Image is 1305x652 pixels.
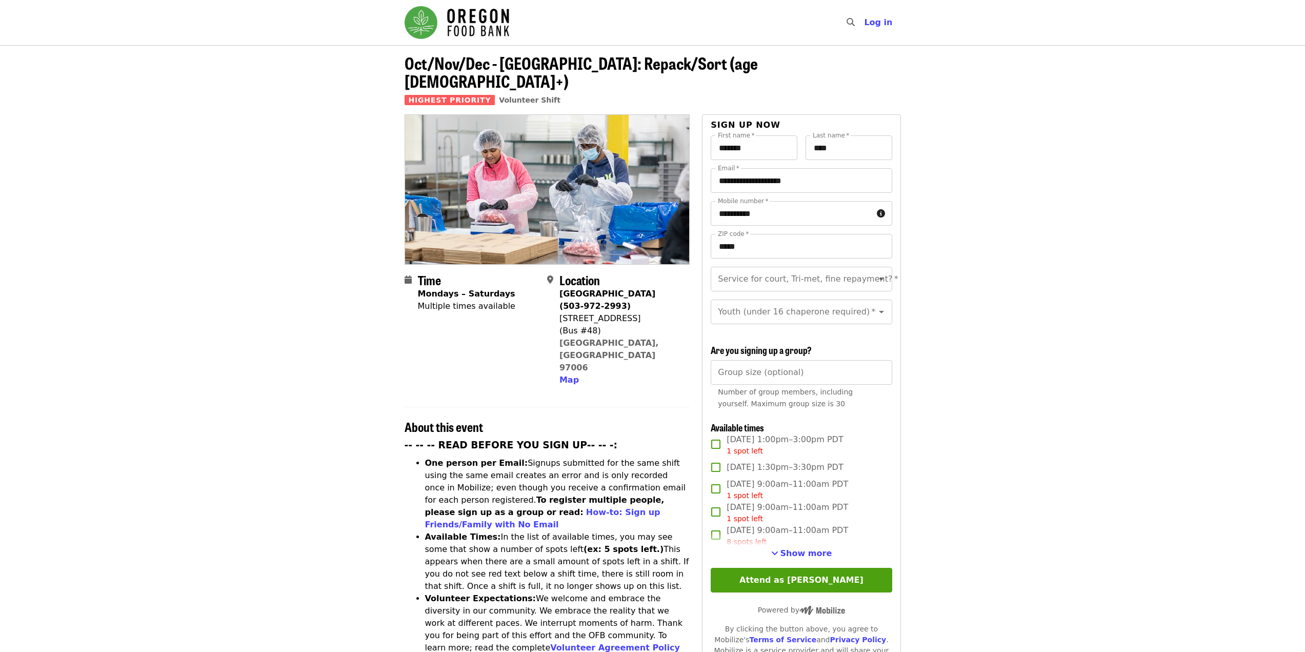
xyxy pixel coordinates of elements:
[405,418,483,436] span: About this event
[559,312,681,325] div: [STREET_ADDRESS]
[405,95,495,105] span: Highest Priority
[425,457,690,531] li: Signups submitted for the same shift using the same email creates an error and is only recorded o...
[758,606,845,614] span: Powered by
[425,458,528,468] strong: One person per Email:
[877,209,885,219] i: circle-info icon
[559,325,681,337] div: (Bus #48)
[425,507,660,529] a: How-to: Sign up Friends/Family with No Email
[727,478,848,501] span: [DATE] 9:00am–11:00am PDT
[727,501,848,524] span: [DATE] 9:00am–11:00am PDT
[856,12,900,33] button: Log in
[874,305,889,319] button: Open
[559,374,579,386] button: Map
[711,360,892,385] input: [object Object]
[418,300,515,312] div: Multiple times available
[425,531,690,592] li: In the list of available times, you may see some that show a number of spots left This appears wh...
[874,272,889,286] button: Open
[711,343,812,357] span: Are you signing up a group?
[718,132,755,139] label: First name
[830,636,886,644] a: Privacy Policy
[405,440,618,450] strong: -- -- -- READ BEFORE YOU SIGN UP-- -- -:
[547,275,553,285] i: map-marker-alt icon
[806,135,892,160] input: Last name
[584,544,664,554] strong: (ex: 5 spots left.)
[559,375,579,385] span: Map
[711,234,892,259] input: ZIP code
[405,6,509,39] img: Oregon Food Bank - Home
[718,388,853,408] span: Number of group members, including yourself. Maximum group size is 30
[771,547,832,560] button: See more timeslots
[559,289,655,311] strong: [GEOGRAPHIC_DATA] (503-972-2993)
[727,491,763,500] span: 1 spot left
[425,495,665,517] strong: To register multiple people, please sign up as a group or read:
[711,120,780,130] span: Sign up now
[418,271,441,289] span: Time
[718,165,739,171] label: Email
[780,548,832,558] span: Show more
[718,198,768,204] label: Mobile number
[711,168,892,193] input: Email
[847,17,855,27] i: search icon
[718,231,749,237] label: ZIP code
[425,532,501,542] strong: Available Times:
[799,606,845,615] img: Powered by Mobilize
[405,51,758,93] span: Oct/Nov/Dec - [GEOGRAPHIC_DATA]: Repack/Sort (age [DEMOGRAPHIC_DATA]+)
[418,289,515,299] strong: Mondays – Saturdays
[559,271,600,289] span: Location
[711,135,797,160] input: First name
[499,96,560,104] a: Volunteer Shift
[425,594,536,603] strong: Volunteer Expectations:
[405,275,412,285] i: calendar icon
[727,538,767,546] span: 8 spots left
[727,515,763,523] span: 1 spot left
[727,447,763,455] span: 1 spot left
[813,132,849,139] label: Last name
[864,17,892,27] span: Log in
[711,421,764,434] span: Available times
[861,10,869,35] input: Search
[727,433,843,457] span: [DATE] 1:00pm–3:00pm PDT
[727,524,848,547] span: [DATE] 9:00am–11:00am PDT
[711,201,872,226] input: Mobile number
[749,636,816,644] a: Terms of Service
[711,568,892,592] button: Attend as [PERSON_NAME]
[559,338,659,372] a: [GEOGRAPHIC_DATA], [GEOGRAPHIC_DATA] 97006
[727,461,843,473] span: [DATE] 1:30pm–3:30pm PDT
[405,115,690,264] img: Oct/Nov/Dec - Beaverton: Repack/Sort (age 10+) organized by Oregon Food Bank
